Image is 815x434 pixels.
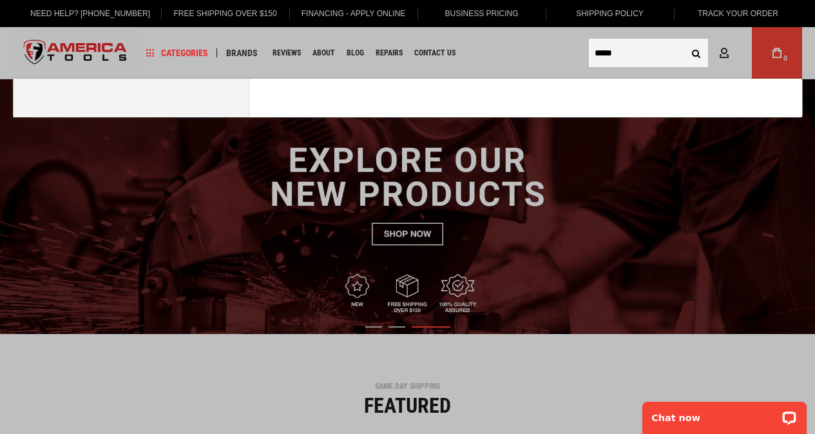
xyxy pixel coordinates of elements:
[220,44,264,62] a: Brands
[140,44,214,62] a: Categories
[684,41,708,65] button: Search
[226,48,258,57] span: Brands
[146,48,208,57] span: Categories
[634,393,815,434] iframe: LiveChat chat widget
